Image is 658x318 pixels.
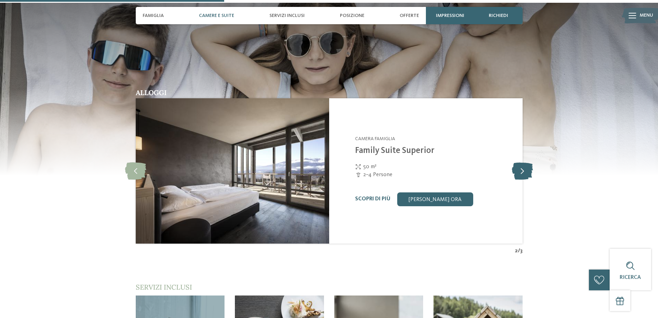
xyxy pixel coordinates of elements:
[489,13,508,19] span: richiedi
[363,171,392,179] span: 2–4 Persone
[143,13,164,19] span: Famiglia
[199,13,234,19] span: Camere e Suite
[397,192,473,206] a: [PERSON_NAME] ora
[355,136,395,141] span: Camera famiglia
[136,98,329,244] img: Family Suite Superior
[518,247,520,255] span: /
[400,13,419,19] span: Offerte
[520,247,523,255] span: 3
[136,283,192,291] span: Servizi inclusi
[355,196,390,202] a: Scopri di più
[340,13,364,19] span: Posizione
[436,13,464,19] span: Impressioni
[363,163,376,171] span: 50 m²
[136,88,167,97] span: Alloggi
[269,13,305,19] span: Servizi inclusi
[515,247,518,255] span: 2
[620,275,641,280] span: Ricerca
[355,146,435,155] a: Family Suite Superior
